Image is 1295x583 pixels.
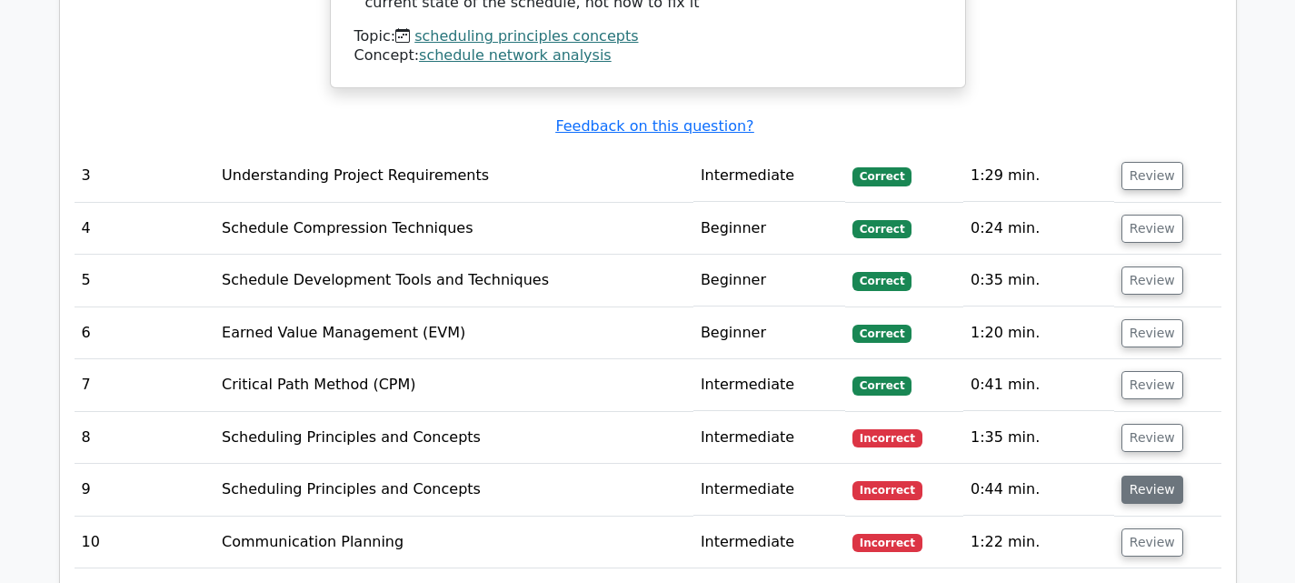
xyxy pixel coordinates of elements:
td: Intermediate [693,517,845,568]
span: Correct [852,325,911,343]
td: Intermediate [693,412,845,464]
td: Scheduling Principles and Concepts [214,412,693,464]
button: Review [1121,371,1183,399]
button: Review [1121,476,1183,504]
div: Concept: [354,46,941,65]
span: Correct [852,377,911,395]
td: 1:20 min. [963,307,1114,359]
td: Schedule Compression Techniques [214,203,693,255]
span: Correct [852,167,911,186]
a: schedule network analysis [419,46,612,64]
td: 10 [75,517,215,568]
a: Feedback on this question? [555,117,753,135]
button: Review [1121,319,1183,347]
td: Intermediate [693,150,845,202]
span: Correct [852,220,911,238]
td: Intermediate [693,464,845,516]
button: Review [1121,528,1183,557]
td: 1:29 min. [963,150,1114,202]
div: Topic: [354,27,941,46]
span: Correct [852,272,911,290]
td: 0:41 min. [963,359,1114,411]
span: Incorrect [852,481,922,499]
td: Scheduling Principles and Concepts [214,464,693,516]
button: Review [1121,162,1183,190]
td: 1:35 min. [963,412,1114,464]
td: Earned Value Management (EVM) [214,307,693,359]
td: 0:24 min. [963,203,1114,255]
td: Critical Path Method (CPM) [214,359,693,411]
span: Incorrect [852,429,922,447]
button: Review [1121,266,1183,295]
td: 8 [75,412,215,464]
td: 5 [75,255,215,307]
td: 9 [75,464,215,516]
td: 0:44 min. [963,464,1114,516]
button: Review [1121,215,1183,243]
td: 4 [75,203,215,255]
span: Incorrect [852,534,922,552]
td: Understanding Project Requirements [214,150,693,202]
td: Intermediate [693,359,845,411]
button: Review [1121,424,1183,452]
a: scheduling principles concepts [414,27,638,45]
td: Beginner [693,255,845,307]
td: 3 [75,150,215,202]
td: 0:35 min. [963,255,1114,307]
td: 7 [75,359,215,411]
td: Beginner [693,203,845,255]
td: Beginner [693,307,845,359]
td: Schedule Development Tools and Techniques [214,255,693,307]
td: 1:22 min. [963,517,1114,568]
td: 6 [75,307,215,359]
td: Communication Planning [214,517,693,568]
